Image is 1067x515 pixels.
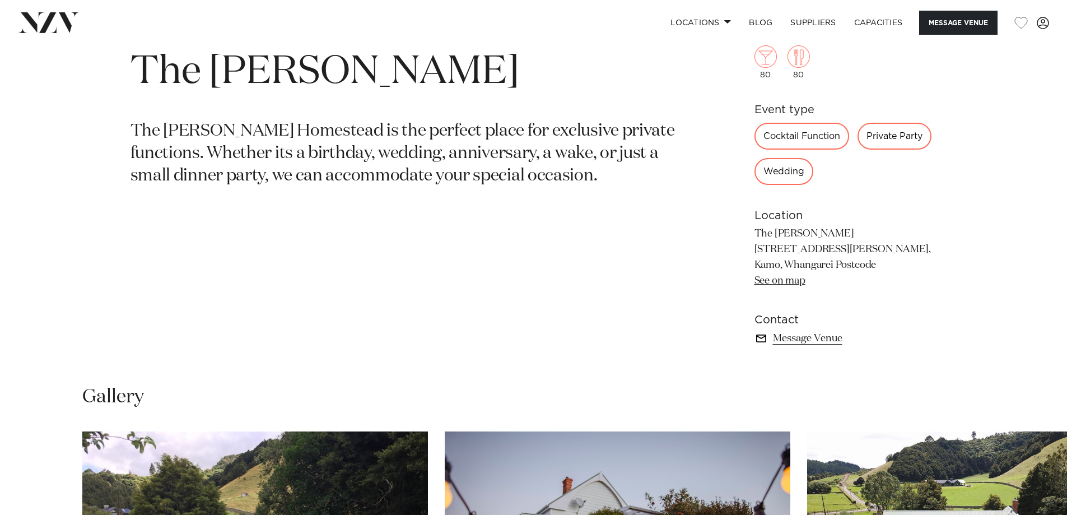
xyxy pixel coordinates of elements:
p: The [PERSON_NAME] [STREET_ADDRESS][PERSON_NAME], Kamo, Whangarei Postcode [754,226,937,289]
h6: Location [754,207,937,224]
p: The [PERSON_NAME] Homestead is the perfect place for exclusive private functions. Whether its a b... [131,120,675,188]
div: Private Party [858,123,931,150]
div: 80 [788,45,810,79]
img: cocktail.png [754,45,777,68]
h1: The [PERSON_NAME] [131,47,675,98]
img: nzv-logo.png [18,12,79,33]
a: Message Venue [754,331,937,346]
h6: Event type [754,101,937,118]
img: dining.png [788,45,810,68]
a: SUPPLIERS [781,11,845,35]
h6: Contact [754,312,937,328]
div: Wedding [754,158,813,185]
h2: Gallery [82,384,144,410]
div: Cocktail Function [754,123,849,150]
a: See on map [754,276,805,286]
a: BLOG [740,11,781,35]
a: Capacities [845,11,912,35]
a: Locations [661,11,740,35]
button: Message Venue [919,11,998,35]
div: 80 [754,45,777,79]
